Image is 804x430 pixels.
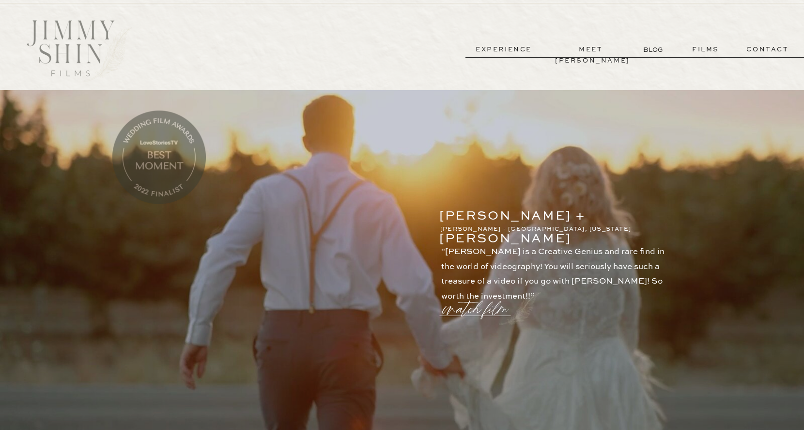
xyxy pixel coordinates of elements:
a: films [682,44,729,55]
p: [PERSON_NAME] - [GEOGRAPHIC_DATA], [US_STATE] [440,224,643,233]
a: meet [PERSON_NAME] [555,44,627,55]
a: BLOG [643,45,665,55]
p: "[PERSON_NAME] is a Creative Genius and rare find in the world of videography! You will seriously... [441,245,674,292]
a: watch film [444,285,513,321]
a: experience [468,44,540,55]
a: contact [733,44,803,55]
p: [PERSON_NAME] + [PERSON_NAME] [439,205,642,218]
